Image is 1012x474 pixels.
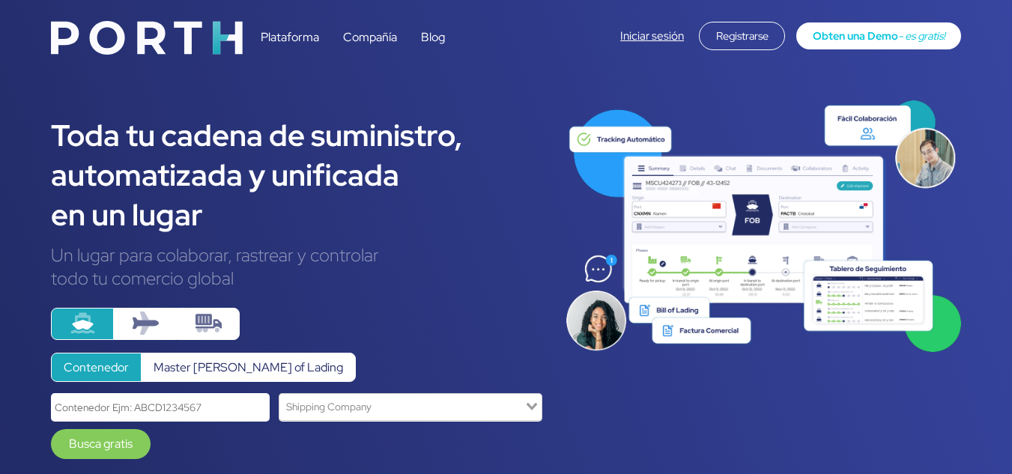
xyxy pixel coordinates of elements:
div: Toda tu cadena de suministro, [51,115,542,155]
label: Contenedor [51,353,142,382]
img: truck-container.svg [196,310,222,336]
a: Plataforma [261,29,319,45]
div: Un lugar para colaborar, rastrear y controlar [51,243,542,267]
input: Contenedor Ejm: ABCD1234567 [51,393,270,421]
div: en un lugar [51,195,542,234]
a: Busca gratis [51,429,151,459]
img: plane.svg [133,310,159,336]
div: Registrarse [699,22,785,50]
div: Search for option [279,393,542,421]
div: automatizada y unificada [51,155,542,195]
a: Blog [421,29,445,45]
input: Search for option [281,397,523,417]
a: Iniciar sesión [620,28,684,43]
a: Registrarse [699,28,785,43]
div: todo tu comercio global [51,267,542,290]
label: Master [PERSON_NAME] of Lading [141,353,356,382]
span: - es gratis! [898,28,945,43]
span: Obten una Demo [813,28,898,43]
a: Compañía [343,29,397,45]
a: Obten una Demo- es gratis! [796,22,961,49]
img: ship.svg [70,310,96,336]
